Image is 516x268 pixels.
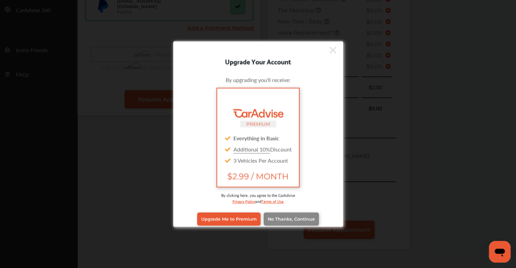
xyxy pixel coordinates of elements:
[223,171,293,181] span: $2.99 / MONTH
[264,212,319,225] a: No Thanks, Continue
[268,217,315,222] span: No Thanks, Continue
[232,198,255,204] a: Privacy Policy
[184,192,333,211] div: By clicking here, you agree to the CarAdvise and
[197,212,261,225] a: Upgrade Me to Premium
[223,154,293,166] div: 3 Vehicles Per Account
[173,56,343,66] div: Upgrade Your Account
[233,145,270,153] u: Additional 10%
[201,217,256,222] span: Upgrade Me to Premium
[246,121,270,126] small: PREMIUM
[233,145,292,153] span: Discount
[184,76,333,83] div: By upgrading you'll receive:
[261,198,284,204] a: Terms of Use
[489,241,511,263] iframe: Button to launch messaging window
[233,134,279,142] strong: Everything in Basic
